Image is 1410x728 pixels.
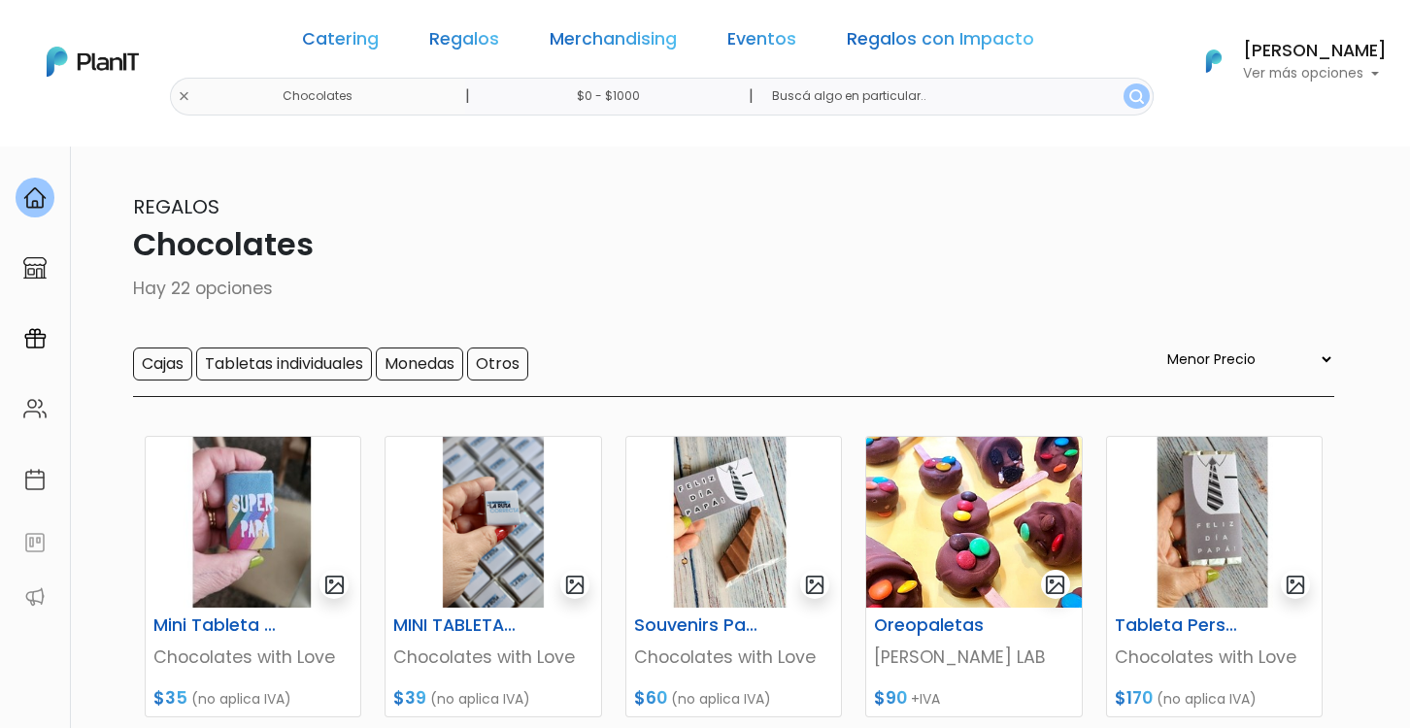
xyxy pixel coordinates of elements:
span: $90 [874,686,907,710]
input: Buscá algo en particular.. [756,78,1154,116]
h6: Oreopaletas [862,615,1011,636]
a: gallery-light Souvenirs Para Papá Chocolates with Love $60 (no aplica IVA) [625,436,842,717]
p: Regalos [76,192,1334,221]
p: Hay 22 opciones [76,276,1334,301]
img: PlanIt Logo [47,47,139,77]
a: gallery-light Tableta Personalizada Para Papá Chocolates with Love $170 (no aplica IVA) [1106,436,1323,717]
input: Tabletas individuales [196,347,372,381]
p: Chocolates with Love [1115,645,1314,670]
img: gallery-light [804,574,826,596]
img: marketplace-4ceaa7011d94191e9ded77b95e3339b90024bf715f7c57f8cf31f2d8c509eaba.svg [23,256,47,280]
input: Monedas [376,347,463,381]
a: gallery-light Oreopaletas [PERSON_NAME] LAB $90 +IVA [865,436,1082,717]
img: partners-52edf745621dab592f3b2c58e3bca9d71375a7ef29c3b500c9f145b62cc070d4.svg [23,585,47,609]
span: $35 [153,686,187,710]
img: thumb_paletas.jpg [866,437,1081,608]
img: people-662611757002400ad9ed0e3c099ab2801c6687ba6c219adb57efc949bc21e19d.svg [23,397,47,420]
img: thumb_image__copia___copia___copia___copia___copia___copia___copia___copia_-Photoroom__15_.jpg [146,437,360,608]
a: gallery-light MINI TABLETAS PERSONALIZADAS Chocolates with Love $39 (no aplica IVA) [385,436,601,717]
span: $170 [1115,686,1153,710]
span: (no aplica IVA) [1157,689,1257,709]
span: $39 [393,686,426,710]
p: [PERSON_NAME] LAB [874,645,1073,670]
a: Catering [302,31,379,54]
h6: Souvenirs Para Papá [622,615,771,636]
a: Merchandising [550,31,677,54]
h6: Mini Tableta Personalizada Para Papá [142,615,290,636]
img: search_button-432b6d5273f82d61273b3651a40e1bd1b912527efae98b1b7a1b2c0702e16a8d.svg [1129,89,1144,104]
span: $60 [634,686,667,710]
p: | [749,84,754,108]
input: Cajas [133,347,192,381]
span: (no aplica IVA) [191,689,291,709]
img: close-6986928ebcb1d6c9903e3b54e860dbc4d054630f23adef3a32610726dff6a82b.svg [178,90,190,103]
img: gallery-light [564,574,587,596]
a: Regalos con Impacto [847,31,1034,54]
span: +IVA [911,689,940,709]
img: gallery-light [1285,574,1307,596]
p: Chocolates [76,221,1334,268]
img: campaigns-02234683943229c281be62815700db0a1741e53638e28bf9629b52c665b00959.svg [23,327,47,350]
span: (no aplica IVA) [430,689,530,709]
img: home-e721727adea9d79c4d83392d1f703f7f8bce08238fde08b1acbfd93340b81755.svg [23,186,47,210]
p: Chocolates with Love [393,645,592,670]
span: (no aplica IVA) [671,689,771,709]
img: feedback-78b5a0c8f98aac82b08bfc38622c3050aee476f2c9584af64705fc4e61158814.svg [23,531,47,554]
img: gallery-light [323,574,346,596]
img: gallery-light [1044,574,1066,596]
input: Otros [467,347,528,381]
h6: MINI TABLETAS PERSONALIZADAS [382,615,530,636]
p: Chocolates with Love [634,645,833,670]
img: thumb_image__copia___copia___copia___copia___copia___copia___copia___copia_-Photoroom__8_.jpg [626,437,841,608]
img: thumb_Dise%C3%B1o_sin_t%C3%ADtulo__10_.png [386,437,600,608]
img: thumb_image__copia___copia___copia___copia___copia___copia___copia___copia_-Photoroom__7_.jpg [1107,437,1322,608]
a: Regalos [429,31,499,54]
p: | [465,84,470,108]
h6: [PERSON_NAME] [1243,43,1387,60]
p: Ver más opciones [1243,67,1387,81]
img: PlanIt Logo [1192,40,1235,83]
a: gallery-light Mini Tableta Personalizada Para Papá Chocolates with Love $35 (no aplica IVA) [145,436,361,717]
p: Chocolates with Love [153,645,352,670]
button: PlanIt Logo [PERSON_NAME] Ver más opciones [1181,36,1387,86]
a: Eventos [727,31,796,54]
h6: Tableta Personalizada Para Papá [1103,615,1252,636]
img: calendar-87d922413cdce8b2cf7b7f5f62616a5cf9e4887200fb71536465627b3292af00.svg [23,468,47,491]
